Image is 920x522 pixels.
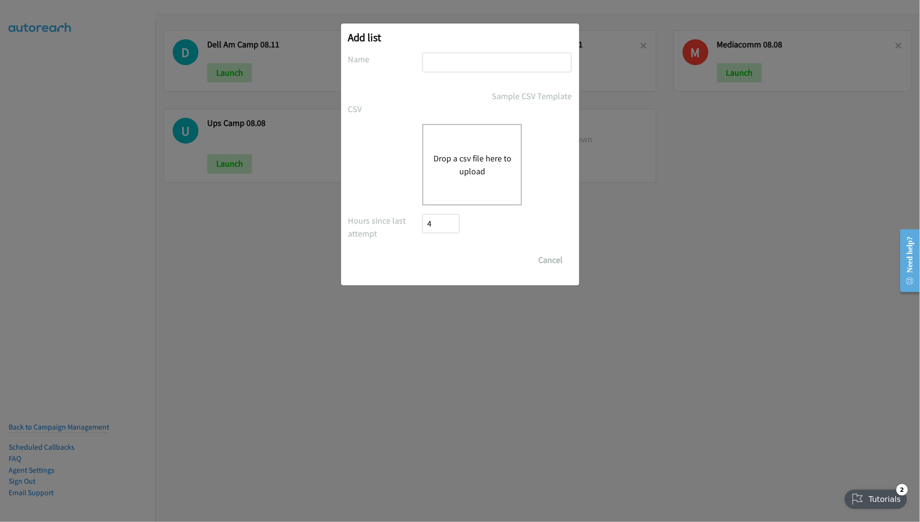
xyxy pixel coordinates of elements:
label: Name [348,53,423,66]
button: Cancel [530,250,572,270]
iframe: Checklist [839,480,913,515]
h2: Add list [348,31,572,44]
label: Hours since last attempt [348,214,423,240]
a: Sample CSV Template [492,90,572,102]
label: CSV [348,102,423,115]
button: Drop a csv file here to upload [433,152,511,178]
iframe: Resource Center [892,223,920,299]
